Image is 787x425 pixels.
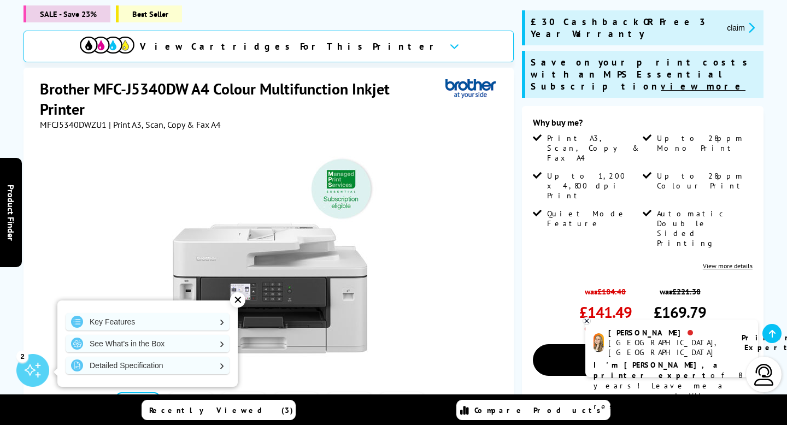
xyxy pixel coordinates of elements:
[672,286,701,297] strike: £221.38
[594,333,604,352] img: amy-livechat.png
[16,350,28,362] div: 2
[116,5,182,22] span: Best Seller
[456,400,610,420] a: Compare Products
[608,328,728,338] div: [PERSON_NAME]
[40,79,445,119] h1: Brother MFC-J5340DW A4 Colour Multifunction Inkjet Printer
[661,80,745,92] u: view more
[594,360,721,380] b: I'm [PERSON_NAME], a printer expert
[724,21,758,34] button: promo-description
[753,364,775,386] img: user-headset-light.svg
[66,313,230,330] a: Key Features
[547,171,641,200] span: Up to 1,200 x 4,800 dpi Print
[533,344,753,376] a: Add to Basket
[657,133,750,153] span: Up to 28ppm Mono Print
[66,335,230,352] a: See What's in the Box
[531,56,753,92] span: Save on your print costs with an MPS Essential Subscription
[533,117,753,133] div: Why buy me?
[230,292,245,308] div: ✕
[24,5,110,22] span: SALE - Save 23%
[657,209,750,248] span: Automatic Double Sided Printing
[654,302,706,322] span: £169.79
[163,152,377,366] img: Brother MFC-J5340DW
[140,40,441,52] span: View Cartridges For This Printer
[547,133,641,163] span: Print A3, Scan, Copy & Fax A4
[579,302,632,322] span: £141.49
[474,405,607,415] span: Compare Products
[584,322,632,333] span: ex VAT @ 20%
[5,185,16,241] span: Product Finder
[547,209,641,228] span: Quiet Mode Feature
[142,400,296,420] a: Recently Viewed (3)
[531,16,718,40] span: £30 Cashback OR Free 3 Year Warranty
[654,281,706,297] span: was
[40,119,107,130] span: MFCJ5340DWZU1
[445,79,496,99] img: Brother
[703,262,753,270] a: View more details
[594,360,750,412] p: of 8 years! Leave me a message and I'll respond ASAP
[109,119,221,130] span: | Print A3, Scan, Copy & Fax A4
[149,405,293,415] span: Recently Viewed (3)
[608,338,728,357] div: [GEOGRAPHIC_DATA], [GEOGRAPHIC_DATA]
[66,357,230,374] a: Detailed Specification
[657,171,750,191] span: Up to 28ppm Colour Print
[80,37,134,54] img: cmyk-icon.svg
[579,281,632,297] span: was
[597,286,626,297] strike: £184.48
